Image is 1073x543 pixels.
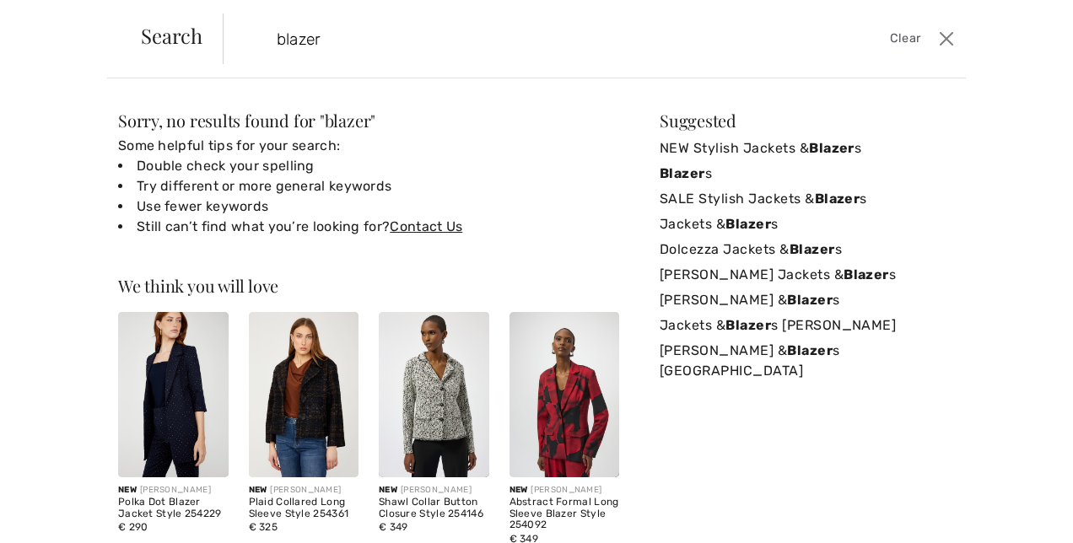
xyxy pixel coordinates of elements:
a: Contact Us [390,218,462,234]
li: Double check your spelling [118,156,619,176]
span: We think you will love [118,274,278,297]
div: Polka Dot Blazer Jacket Style 254229 [118,497,229,520]
li: Try different or more general keywords [118,176,619,196]
a: Blazers [660,161,955,186]
img: Polka Dot Blazer Jacket Style 254229. Navy [118,312,229,477]
span: New [379,485,397,495]
strong: Blazer [790,241,835,257]
span: € 325 [249,521,278,533]
strong: Blazer [787,342,833,358]
li: Still can’t find what you’re looking for? [118,217,619,237]
span: Help [38,12,73,27]
strong: Blazer [815,191,860,207]
div: [PERSON_NAME] [118,484,229,497]
strong: Blazer [787,292,833,308]
span: New [249,485,267,495]
div: Some helpful tips for your search: [118,136,619,237]
strong: Blazer [809,140,855,156]
div: [PERSON_NAME] [249,484,359,497]
a: Dolcezza Jackets &Blazers [660,237,955,262]
a: SALE Stylish Jackets &Blazers [660,186,955,212]
button: Close [934,25,959,52]
a: NEW Stylish Jackets &Blazers [660,136,955,161]
div: [PERSON_NAME] [379,484,489,497]
div: Suggested [660,112,955,129]
a: [PERSON_NAME] &Blazers [GEOGRAPHIC_DATA] [660,338,955,384]
li: Use fewer keywords [118,196,619,217]
div: Sorry, no results found for " " [118,112,619,129]
strong: Blazer [725,216,771,232]
a: Jackets &Blazers [660,212,955,237]
a: [PERSON_NAME] Jackets &Blazers [660,262,955,288]
input: TYPE TO SEARCH [264,13,767,64]
span: Search [141,25,202,46]
a: Jackets &Blazers [PERSON_NAME] [660,313,955,338]
img: Plaid Collared Long Sleeve Style 254361. Navy/copper [249,312,359,477]
span: Clear [890,30,921,48]
strong: Blazer [660,165,705,181]
a: [PERSON_NAME] &Blazers [660,288,955,313]
div: Shawl Collar Button Closure Style 254146 [379,497,489,520]
img: Abstract Formal Long Sleeve Blazer Style 254092. Black/red [510,312,620,477]
span: New [118,485,137,495]
div: Abstract Formal Long Sleeve Blazer Style 254092 [510,497,620,531]
strong: Blazer [844,266,889,282]
div: Plaid Collared Long Sleeve Style 254361 [249,497,359,520]
span: blazer [325,109,371,132]
img: Shawl Collar Button Closure Style 254146. Off White/Black [379,312,489,477]
span: € 290 [118,521,148,533]
strong: Blazer [725,317,771,333]
span: € 349 [379,521,408,533]
div: [PERSON_NAME] [510,484,620,497]
span: New [510,485,528,495]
